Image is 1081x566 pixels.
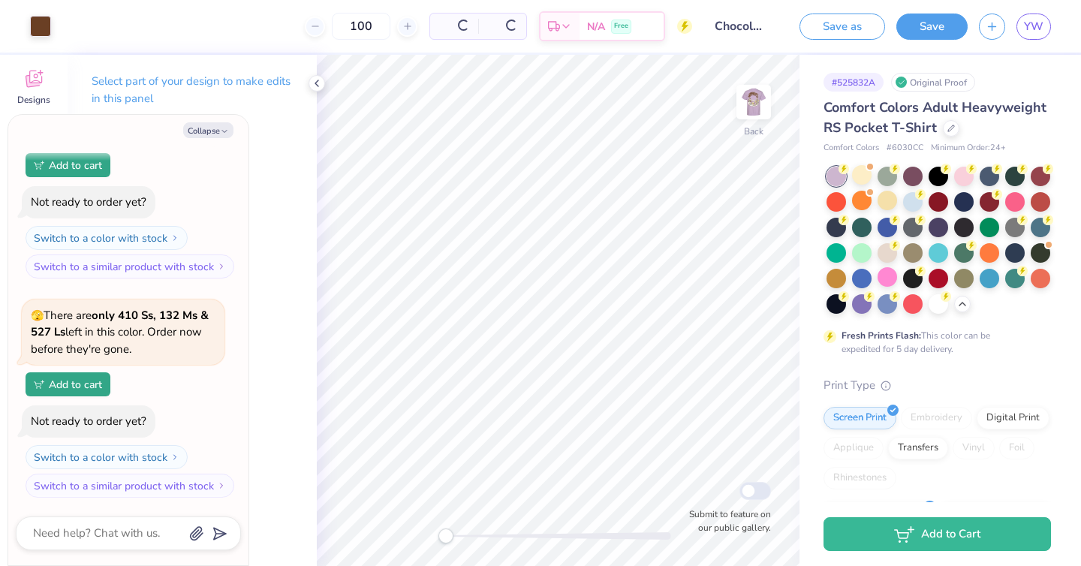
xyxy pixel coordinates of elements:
button: Add to cart [26,153,110,177]
div: Vinyl [953,437,995,459]
span: # 6030CC [887,142,923,155]
img: Add to cart [34,161,44,170]
span: Free [614,21,628,32]
span: Comfort Colors Adult Heavyweight RS Pocket T-Shirt [824,98,1046,137]
button: Switch to a color with stock [26,445,188,469]
img: Switch to a similar product with stock [217,262,226,271]
button: Switch to a similar product with stock [26,474,234,498]
div: Embroidery [901,407,972,429]
input: – – [332,13,390,40]
div: Transfers [888,437,948,459]
button: Save [896,14,968,40]
span: 🫣 [31,309,44,323]
div: Screen Print [824,407,896,429]
div: Foil [999,437,1034,459]
img: Back [739,87,769,117]
div: Not ready to order yet? [31,194,146,209]
div: Digital Print [977,407,1049,429]
p: Select part of your design to make edits in this panel [92,73,293,107]
a: YW [1016,14,1051,40]
img: Add to cart [34,380,44,389]
div: # 525832A [824,73,884,92]
div: Back [744,125,763,138]
div: Print Type [824,377,1051,394]
div: Applique [824,437,884,459]
span: N/A [587,19,605,35]
div: Rhinestones [824,467,896,489]
button: Switch to a color with stock [26,226,188,250]
span: YW [1024,18,1043,35]
div: Original Proof [891,73,975,92]
strong: only 410 Ss, 132 Ms & 527 Ls [31,308,209,340]
button: Save as [799,14,885,40]
img: Switch to a color with stock [170,233,179,242]
span: Comfort Colors [824,142,879,155]
button: Switch to a similar product with stock [26,254,234,278]
label: Submit to feature on our public gallery. [681,507,771,534]
button: Add to Cart [824,517,1051,551]
div: This color can be expedited for 5 day delivery. [842,329,1026,356]
strong: Fresh Prints Flash: [842,330,921,342]
div: Accessibility label [438,528,453,543]
span: Minimum Order: 24 + [931,142,1006,155]
img: Switch to a color with stock [170,453,179,462]
span: Designs [17,94,50,106]
button: Collapse [183,122,233,138]
button: Add to cart [26,372,110,396]
input: Untitled Design [703,11,777,41]
div: Not ready to order yet? [31,414,146,429]
img: Switch to a similar product with stock [217,481,226,490]
span: There are left in this color. Order now before they're gone. [31,308,209,357]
